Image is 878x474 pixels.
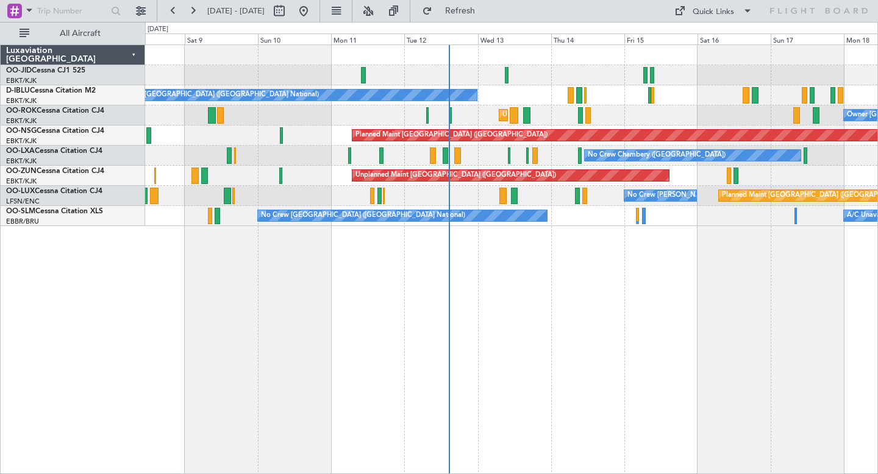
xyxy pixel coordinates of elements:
span: All Aircraft [32,29,129,38]
a: OO-LXACessna Citation CJ4 [6,147,102,155]
div: Thu 14 [551,34,624,44]
div: Fri 15 [624,34,698,44]
a: OO-JIDCessna CJ1 525 [6,67,85,74]
div: Unplanned Maint [GEOGRAPHIC_DATA] ([GEOGRAPHIC_DATA]) [355,166,556,185]
a: OO-ROKCessna Citation CJ4 [6,107,104,115]
div: Wed 13 [478,34,551,44]
span: Refresh [435,7,486,15]
div: Quick Links [693,6,734,18]
button: Refresh [416,1,490,21]
div: No Crew Chambery ([GEOGRAPHIC_DATA]) [588,146,726,164]
span: OO-NSG [6,127,37,135]
a: EBKT/KJK [6,157,37,166]
a: EBKT/KJK [6,136,37,146]
div: Sat 16 [698,34,771,44]
button: All Aircraft [13,24,132,43]
input: Trip Number [37,2,107,20]
a: OO-SLMCessna Citation XLS [6,208,103,215]
span: OO-ZUN [6,168,37,175]
span: OO-LXA [6,147,35,155]
a: EBKT/KJK [6,96,37,105]
a: EBKT/KJK [6,116,37,126]
div: Fri 8 [112,34,185,44]
a: OO-LUXCessna Citation CJ4 [6,188,102,195]
div: Unplanned Maint [GEOGRAPHIC_DATA]-[GEOGRAPHIC_DATA] [502,106,699,124]
div: Planned Maint [GEOGRAPHIC_DATA] ([GEOGRAPHIC_DATA]) [355,126,548,144]
a: EBKT/KJK [6,177,37,186]
div: No Crew [PERSON_NAME] ([PERSON_NAME]) [627,186,774,205]
span: D-IBLU [6,87,30,94]
span: OO-ROK [6,107,37,115]
a: EBKT/KJK [6,76,37,85]
div: No Crew [GEOGRAPHIC_DATA] ([GEOGRAPHIC_DATA] National) [115,86,319,104]
a: D-IBLUCessna Citation M2 [6,87,96,94]
div: Tue 12 [404,34,477,44]
div: No Crew [GEOGRAPHIC_DATA] ([GEOGRAPHIC_DATA] National) [261,207,465,225]
div: Sun 17 [771,34,844,44]
a: EBBR/BRU [6,217,39,226]
div: Sat 9 [185,34,258,44]
button: Quick Links [668,1,758,21]
span: OO-SLM [6,208,35,215]
div: Sun 10 [258,34,331,44]
a: OO-NSGCessna Citation CJ4 [6,127,104,135]
div: Mon 11 [331,34,404,44]
span: [DATE] - [DATE] [207,5,265,16]
span: OO-LUX [6,188,35,195]
a: OO-ZUNCessna Citation CJ4 [6,168,104,175]
span: OO-JID [6,67,32,74]
a: LFSN/ENC [6,197,40,206]
div: [DATE] [148,24,168,35]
